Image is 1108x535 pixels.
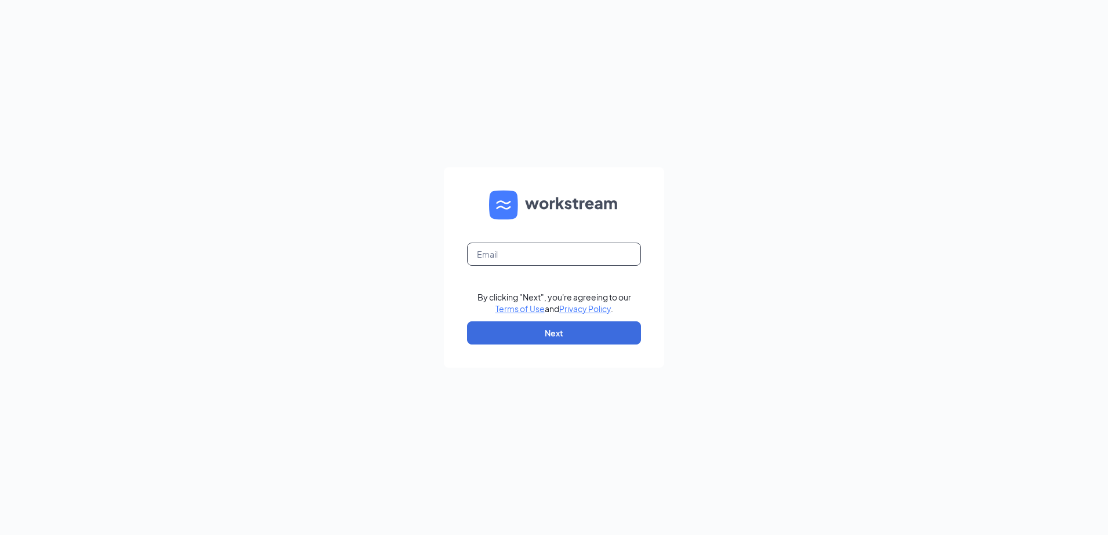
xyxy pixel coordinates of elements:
[559,303,611,314] a: Privacy Policy
[495,303,545,314] a: Terms of Use
[489,190,619,219] img: WS logo and Workstream text
[467,321,641,345] button: Next
[478,291,631,314] div: By clicking "Next", you're agreeing to our and .
[467,243,641,266] input: Email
